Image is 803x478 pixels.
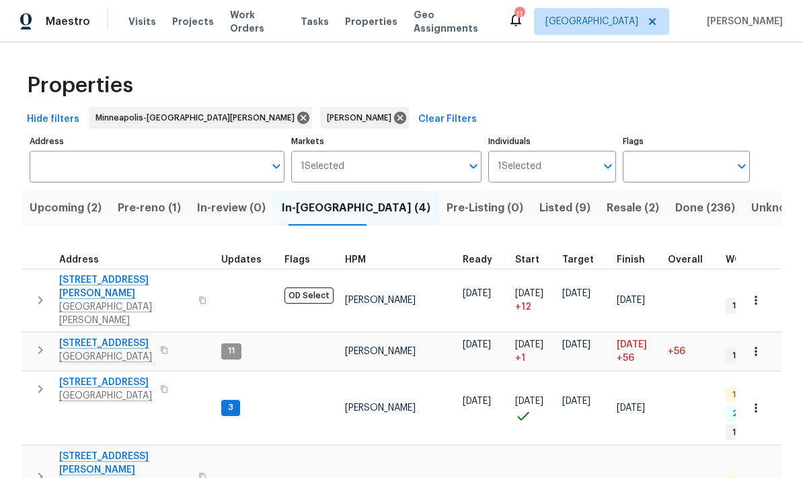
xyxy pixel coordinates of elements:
span: Overall [668,255,703,265]
span: +56 [617,351,634,365]
span: + 12 [515,300,531,314]
div: Earliest renovation start date (first business day after COE or Checkout) [463,255,504,265]
span: Visits [128,15,156,28]
span: 1 WIP [727,350,757,362]
div: Projected renovation finish date [617,255,657,265]
span: Finish [617,255,645,265]
span: [PERSON_NAME] [345,403,416,413]
span: Pre-Listing (0) [447,199,523,217]
div: Target renovation project end date [562,255,606,265]
span: Resale (2) [607,199,659,217]
span: [PERSON_NAME] [701,15,783,28]
span: [PERSON_NAME] [345,347,416,356]
span: In-review (0) [197,199,266,217]
span: 1 Accepted [727,427,783,438]
button: Open [599,157,617,176]
td: Project started on time [510,371,557,445]
div: [PERSON_NAME] [320,107,409,129]
span: 11 [223,345,240,357]
span: + 1 [515,351,525,365]
label: Address [30,137,284,145]
span: Work Orders [230,8,284,35]
span: [DATE] [515,397,543,406]
button: Open [267,157,286,176]
td: Project started 12 days late [510,269,557,331]
span: [DATE] [617,340,647,349]
span: 1 Selected [301,161,344,172]
button: Open [732,157,751,176]
span: Minneapolis-[GEOGRAPHIC_DATA][PERSON_NAME] [95,111,300,125]
span: Properties [345,15,397,28]
span: Start [515,255,539,265]
span: [DATE] [463,340,491,349]
span: Hide filters [27,111,79,128]
span: Updates [221,255,262,265]
span: [PERSON_NAME] [327,111,397,125]
span: HPM [345,255,366,265]
span: [DATE] [617,403,645,413]
span: +56 [668,347,685,356]
span: Properties [27,79,133,92]
span: Clear Filters [418,111,477,128]
span: Target [562,255,594,265]
span: OD Select [284,287,334,304]
span: Listed (9) [539,199,590,217]
span: Maestro [46,15,90,28]
span: 1 WIP [727,300,757,312]
span: [DATE] [617,296,645,305]
span: 2 Done [727,408,766,419]
span: 1 QC [727,389,756,401]
span: Upcoming (2) [30,199,102,217]
td: 56 day(s) past target finish date [662,332,720,370]
span: [DATE] [515,289,543,298]
span: Done (236) [675,199,735,217]
span: [GEOGRAPHIC_DATA] [545,15,638,28]
label: Flags [623,137,750,145]
div: Actual renovation start date [515,255,551,265]
label: Individuals [488,137,615,145]
span: Flags [284,255,310,265]
span: Projects [172,15,214,28]
span: Pre-reno (1) [118,199,181,217]
button: Hide filters [22,107,85,132]
div: 11 [514,8,524,22]
span: In-[GEOGRAPHIC_DATA] (4) [282,199,430,217]
label: Markets [291,137,482,145]
span: WO Completion [726,255,800,265]
button: Open [464,157,483,176]
span: [DATE] [515,340,543,349]
td: Scheduled to finish 56 day(s) late [611,332,662,370]
span: 1 Selected [498,161,541,172]
span: [DATE] [562,289,590,298]
span: [DATE] [562,397,590,406]
span: [DATE] [463,289,491,298]
td: Project started 1 days late [510,332,557,370]
span: [PERSON_NAME] [345,296,416,305]
div: Minneapolis-[GEOGRAPHIC_DATA][PERSON_NAME] [89,107,312,129]
span: Ready [463,255,492,265]
span: Geo Assignments [414,8,492,35]
span: 3 [223,402,239,413]
span: Tasks [301,17,329,26]
span: [DATE] [562,340,590,349]
button: Clear Filters [413,107,482,132]
div: Days past target finish date [668,255,715,265]
span: [DATE] [463,397,491,406]
span: Address [59,255,99,265]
